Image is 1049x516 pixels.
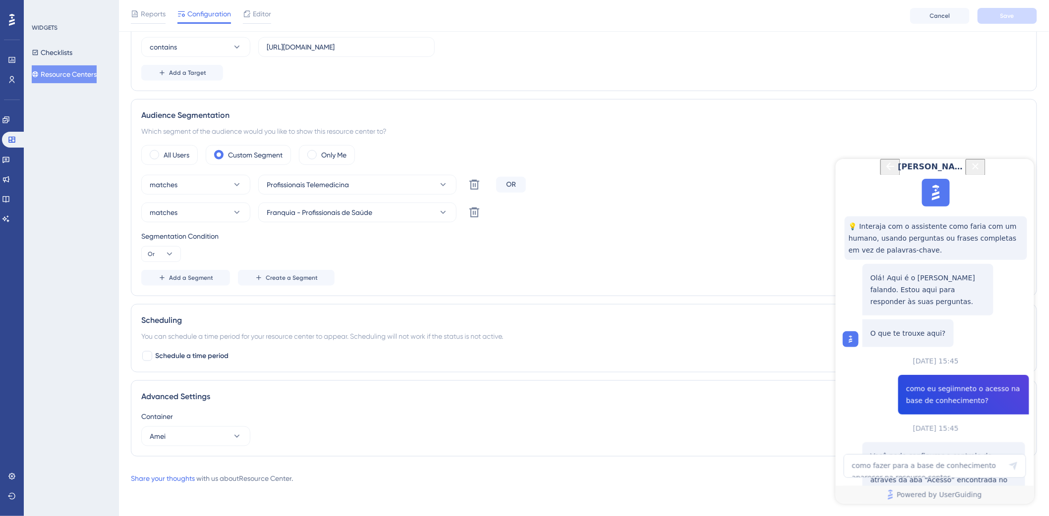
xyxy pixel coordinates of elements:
[141,411,1027,422] div: Container
[61,330,146,342] span: Powered by UserGuiding
[266,274,318,282] span: Create a Segment
[1000,12,1014,20] span: Save
[169,274,213,282] span: Add a Segment
[978,8,1037,24] button: Save
[930,12,950,20] span: Cancel
[496,177,526,193] div: OR
[238,270,335,286] button: Create a Segment
[141,246,181,262] button: Or
[141,330,1027,342] div: You can schedule a time period for your resource center to appear. Scheduling will not work if th...
[150,430,166,442] span: Amei
[141,230,1027,242] div: Segmentation Condition
[150,206,177,218] span: matches
[32,44,72,61] button: Checklists
[836,159,1034,504] iframe: UserGuiding AI Assistant
[131,474,195,482] a: Share your thoughts
[148,250,155,258] span: Or
[228,149,283,161] label: Custom Segment
[321,149,347,161] label: Only Me
[173,302,182,312] div: Send Message
[141,8,166,20] span: Reports
[141,426,250,446] button: Amei
[267,206,372,218] span: Franquia - Profissionais de Saúde
[141,37,250,57] button: contains
[910,8,970,24] button: Cancel
[164,149,189,161] label: All Users
[141,65,223,81] button: Add a Target
[267,179,349,191] span: Profissionais Telemedicina
[8,295,190,319] textarea: AI Assistant Text Input
[131,472,293,484] div: with us about Resource Center .
[141,203,250,222] button: matches
[141,391,1027,403] div: Advanced Settings
[141,109,1027,121] div: Audience Segmentation
[155,350,229,362] span: Schedule a time period
[141,314,1027,326] div: Scheduling
[32,24,58,32] div: WIDGETS
[150,179,177,191] span: matches
[141,125,1027,137] div: Which segment of the audience would you like to show this resource center to?
[35,291,181,469] p: Você pode configurar o controle de acesso à sua Base de Conhecimento através da aba “Acesso” enco...
[141,270,230,286] button: Add a Segment
[253,8,271,20] span: Editor
[258,175,457,195] button: Profissionais Telemedicina
[267,42,426,52] input: yourwebsite.com/path
[258,203,457,222] button: Franquia - Profissionais de Saúde
[150,41,177,53] span: contains
[141,175,250,195] button: matches
[32,65,97,83] button: Resource Centers
[187,8,231,20] span: Configuration
[169,69,206,77] span: Add a Target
